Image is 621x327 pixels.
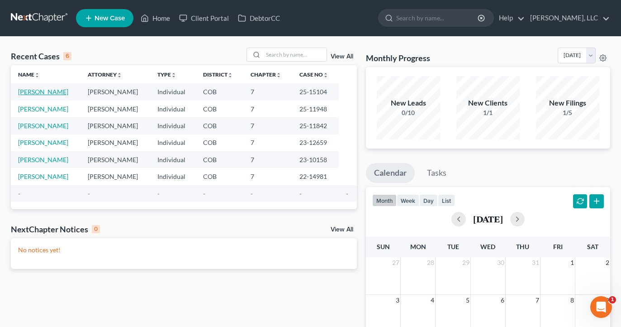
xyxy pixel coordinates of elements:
a: Typeunfold_more [157,71,176,78]
td: 7 [243,168,292,185]
button: week [397,194,419,207]
div: New Leads [377,98,440,108]
td: 7 [243,101,292,117]
td: Individual [150,151,196,168]
div: Recent Cases [11,51,71,62]
input: Search by name... [396,10,479,26]
td: 23-12659 [292,135,339,151]
td: 25-15104 [292,83,339,100]
i: unfold_more [228,72,233,78]
button: month [372,194,397,207]
span: Wed [480,243,495,250]
span: 1 [569,257,575,268]
a: Help [494,10,525,26]
td: [PERSON_NAME] [81,151,150,168]
div: New Filings [536,98,599,108]
span: - [346,190,348,197]
td: COB [196,135,243,151]
td: [PERSON_NAME] [81,83,150,100]
td: 22-14981 [292,168,339,185]
span: Mon [410,243,426,250]
a: Tasks [419,163,455,183]
span: 1 [609,296,616,303]
td: Individual [150,117,196,134]
td: COB [196,168,243,185]
a: Case Nounfold_more [299,71,328,78]
a: Chapterunfold_more [251,71,281,78]
i: unfold_more [276,72,281,78]
a: Home [136,10,175,26]
i: unfold_more [323,72,328,78]
a: Attorneyunfold_more [88,71,122,78]
a: View All [331,226,353,233]
iframe: Intercom live chat [590,296,612,318]
td: 25-11842 [292,117,339,134]
td: 7 [243,151,292,168]
p: No notices yet! [18,245,350,255]
a: View All [331,53,353,60]
i: unfold_more [34,72,40,78]
a: Districtunfold_more [203,71,233,78]
td: 7 [243,83,292,100]
div: 0/10 [377,108,440,117]
td: COB [196,101,243,117]
td: 7 [243,117,292,134]
span: 27 [391,257,400,268]
a: Client Portal [175,10,233,26]
a: [PERSON_NAME] [18,139,68,146]
i: unfold_more [117,72,122,78]
td: 25-11948 [292,101,339,117]
td: COB [196,151,243,168]
button: list [438,194,455,207]
span: Sun [377,243,390,250]
a: Nameunfold_more [18,71,40,78]
td: [PERSON_NAME] [81,168,150,185]
span: 30 [496,257,505,268]
a: Calendar [366,163,415,183]
td: Individual [150,83,196,100]
a: [PERSON_NAME] [18,173,68,180]
button: day [419,194,438,207]
span: 2 [605,257,610,268]
a: [PERSON_NAME] [18,105,68,113]
span: - [299,190,302,197]
td: COB [196,117,243,134]
a: [PERSON_NAME] [18,122,68,130]
div: NextChapter Notices [11,224,100,235]
span: Fri [553,243,563,250]
span: 9 [605,295,610,306]
a: [PERSON_NAME] [18,88,68,96]
span: 4 [430,295,435,306]
span: 5 [465,295,470,306]
div: 0 [92,225,100,233]
span: - [157,190,160,197]
td: [PERSON_NAME] [81,101,150,117]
span: New Case [95,15,125,22]
td: 23-10158 [292,151,339,168]
span: 28 [426,257,435,268]
span: Tue [447,243,459,250]
div: New Clients [456,98,520,108]
h2: [DATE] [473,214,503,224]
i: unfold_more [171,72,176,78]
span: 7 [535,295,540,306]
td: Individual [150,101,196,117]
td: [PERSON_NAME] [81,135,150,151]
td: Individual [150,168,196,185]
h3: Monthly Progress [366,53,430,63]
span: - [251,190,253,197]
span: 31 [531,257,540,268]
span: - [88,190,90,197]
input: Search by name... [263,48,327,61]
span: - [18,190,20,197]
td: Individual [150,135,196,151]
a: DebtorCC [233,10,284,26]
span: 3 [395,295,400,306]
a: [PERSON_NAME] [18,156,68,163]
a: [PERSON_NAME], LLC [526,10,610,26]
span: 29 [461,257,470,268]
td: [PERSON_NAME] [81,117,150,134]
span: Sat [587,243,598,250]
span: 8 [569,295,575,306]
span: - [203,190,205,197]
